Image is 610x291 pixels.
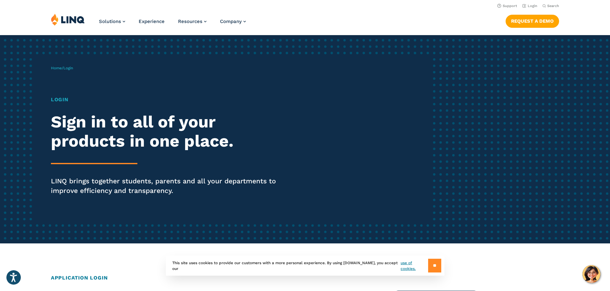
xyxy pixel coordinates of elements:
a: Request a Demo [506,15,559,27]
span: / [51,66,73,70]
a: Resources [178,19,207,24]
a: use of cookies. [401,260,428,272]
nav: Button Navigation [506,13,559,27]
span: Solutions [99,19,121,24]
a: Home [51,66,62,70]
img: LINQ | K‑12 Software [51,13,85,26]
span: Search [547,4,559,8]
div: This site uses cookies to provide our customers with a more personal experience. By using [DOMAIN... [166,256,444,276]
nav: Primary Navigation [99,13,246,34]
a: Login [522,4,537,8]
span: Company [220,19,242,24]
a: Company [220,19,246,24]
a: Experience [139,19,165,24]
h2: Sign in to all of your products in one place. [51,112,286,151]
a: Solutions [99,19,125,24]
h1: Login [51,96,286,103]
button: Open Search Bar [542,4,559,8]
p: LINQ brings together students, parents and all your departments to improve efficiency and transpa... [51,176,286,195]
span: Resources [178,19,202,24]
button: Hello, have a question? Let’s chat. [582,265,600,283]
span: Login [63,66,73,70]
a: Support [497,4,517,8]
